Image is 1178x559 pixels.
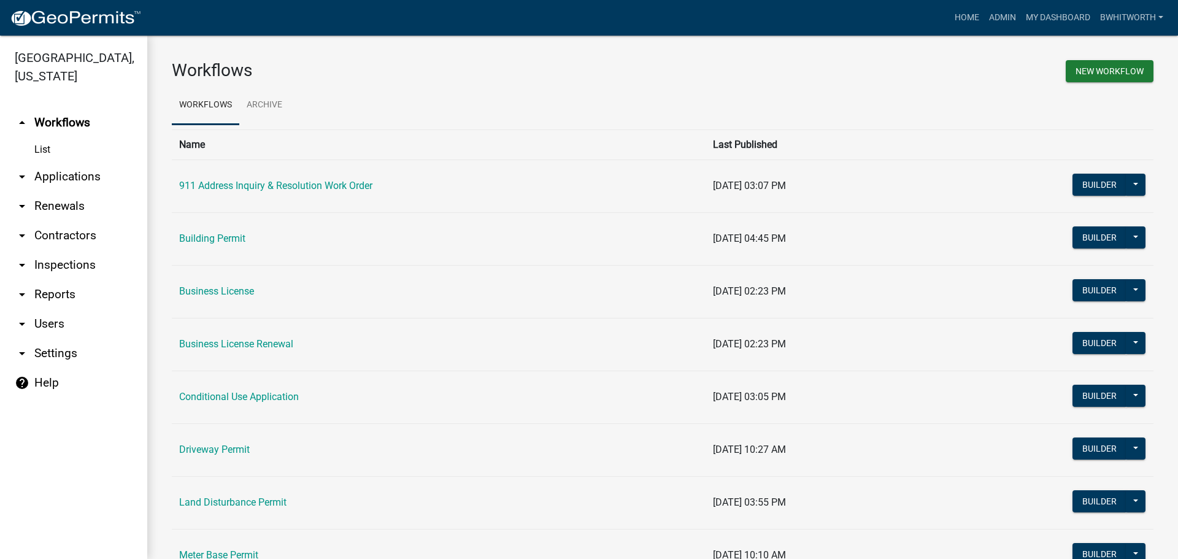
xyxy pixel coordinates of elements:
span: [DATE] 03:05 PM [713,391,786,403]
button: Builder [1072,332,1126,354]
a: 911 Address Inquiry & Resolution Work Order [179,180,372,191]
a: Business License [179,285,254,297]
th: Last Published [706,129,928,160]
a: Driveway Permit [179,444,250,455]
i: arrow_drop_up [15,115,29,130]
a: Building Permit [179,233,245,244]
i: arrow_drop_down [15,346,29,361]
i: help [15,376,29,390]
button: New Workflow [1066,60,1153,82]
button: Builder [1072,174,1126,196]
span: [DATE] 04:45 PM [713,233,786,244]
i: arrow_drop_down [15,199,29,214]
button: Builder [1072,385,1126,407]
span: [DATE] 03:55 PM [713,496,786,508]
i: arrow_drop_down [15,169,29,184]
a: My Dashboard [1021,6,1095,29]
a: BWhitworth [1095,6,1168,29]
a: Land Disturbance Permit [179,496,287,508]
a: Admin [984,6,1021,29]
a: Conditional Use Application [179,391,299,403]
button: Builder [1072,438,1126,460]
button: Builder [1072,226,1126,249]
h3: Workflows [172,60,653,81]
span: [DATE] 10:27 AM [713,444,786,455]
a: Archive [239,86,290,125]
span: [DATE] 02:23 PM [713,285,786,297]
i: arrow_drop_down [15,258,29,272]
button: Builder [1072,490,1126,512]
span: [DATE] 02:23 PM [713,338,786,350]
a: Business License Renewal [179,338,293,350]
i: arrow_drop_down [15,317,29,331]
a: Workflows [172,86,239,125]
span: [DATE] 03:07 PM [713,180,786,191]
th: Name [172,129,706,160]
i: arrow_drop_down [15,287,29,302]
i: arrow_drop_down [15,228,29,243]
a: Home [950,6,984,29]
button: Builder [1072,279,1126,301]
